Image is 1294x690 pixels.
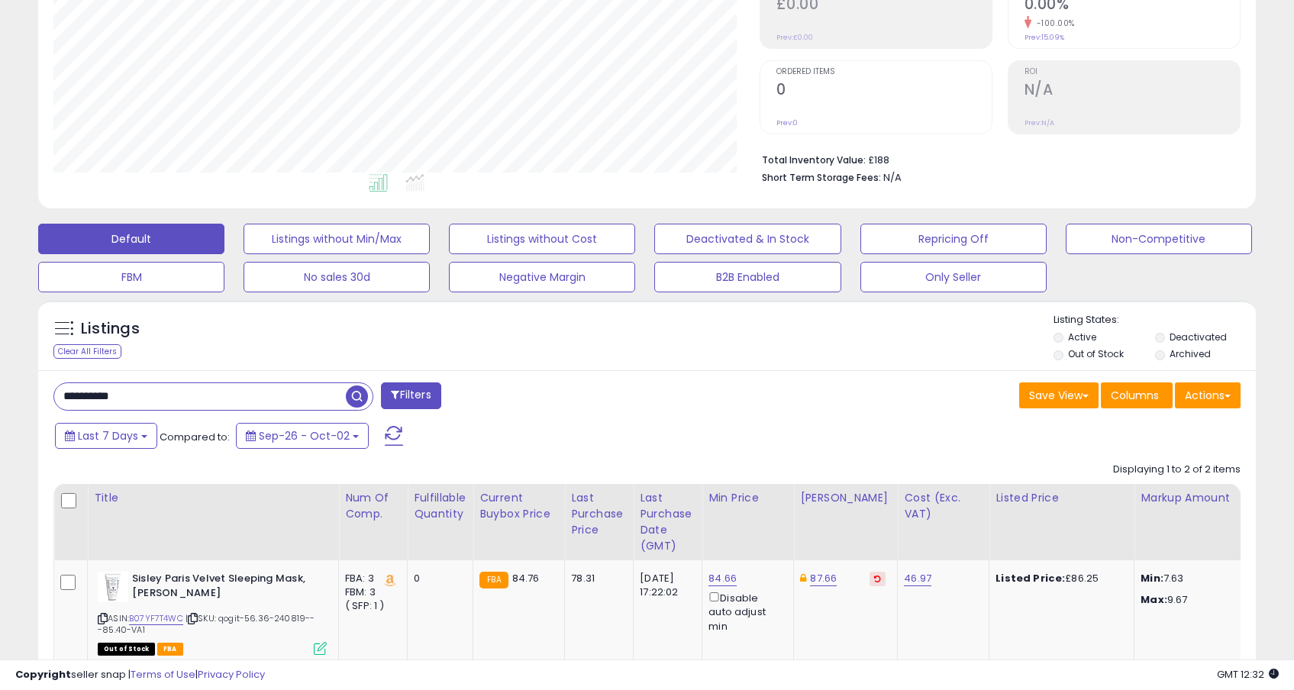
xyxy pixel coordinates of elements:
img: 31DlgpwwSiL._SL40_.jpg [98,572,128,602]
strong: Max: [1141,592,1167,607]
div: 78.31 [571,572,621,585]
a: Privacy Policy [198,667,265,682]
div: FBM: 3 [345,585,395,599]
span: Last 7 Days [78,428,138,443]
a: 84.66 [708,571,737,586]
li: £188 [762,150,1229,168]
label: Active [1068,330,1096,343]
p: 9.67 [1141,593,1267,607]
button: FBM [38,262,224,292]
button: Only Seller [860,262,1047,292]
span: Columns [1111,388,1159,403]
b: Short Term Storage Fees: [762,171,881,184]
button: Last 7 Days [55,423,157,449]
button: Listings without Min/Max [244,224,430,254]
small: Prev: £0.00 [776,33,813,42]
button: Sep-26 - Oct-02 [236,423,369,449]
div: Title [94,490,332,506]
span: Ordered Items [776,68,992,76]
label: Deactivated [1170,330,1227,343]
b: Total Inventory Value: [762,153,866,166]
button: Deactivated & In Stock [654,224,841,254]
b: Listed Price: [996,571,1065,585]
div: [DATE] 17:22:02 [640,572,690,599]
a: Terms of Use [131,667,195,682]
div: Disable auto adjust min [708,589,782,634]
div: Cost (Exc. VAT) [904,490,983,522]
small: Prev: 15.09% [1025,33,1064,42]
button: Actions [1175,382,1241,408]
div: 0 [414,572,461,585]
button: Filters [381,382,440,409]
button: Listings without Cost [449,224,635,254]
span: N/A [883,170,902,185]
div: Fulfillable Quantity [414,490,466,522]
small: Prev: 0 [776,118,798,127]
div: [PERSON_NAME] [800,490,891,506]
div: Current Buybox Price [479,490,558,522]
span: FBA [157,643,183,656]
div: Num of Comp. [345,490,401,522]
button: Negative Margin [449,262,635,292]
b: Sisley Paris Velvet Sleeping Mask, [PERSON_NAME] [132,572,318,604]
div: Markup Amount [1141,490,1273,506]
span: ROI [1025,68,1240,76]
small: -100.00% [1031,18,1075,29]
button: Non-Competitive [1066,224,1252,254]
button: No sales 30d [244,262,430,292]
button: B2B Enabled [654,262,841,292]
strong: Copyright [15,667,71,682]
button: Default [38,224,224,254]
div: Min Price [708,490,787,506]
strong: Min: [1141,571,1163,585]
div: Listed Price [996,490,1128,506]
span: Compared to: [160,430,230,444]
button: Save View [1019,382,1099,408]
a: B07YF7T4WC [129,612,183,625]
label: Archived [1170,347,1211,360]
p: Listing States: [1054,313,1256,327]
span: Sep-26 - Oct-02 [259,428,350,443]
div: Displaying 1 to 2 of 2 items [1113,463,1241,477]
h2: 0 [776,81,992,102]
div: £86.25 [996,572,1122,585]
span: 84.76 [512,571,540,585]
div: ( SFP: 1 ) [345,599,395,613]
button: Repricing Off [860,224,1047,254]
p: 7.63 [1141,572,1267,585]
span: | SKU: qogit-56.36-240819---85.40-VA1 [98,612,315,635]
div: Clear All Filters [53,344,121,359]
div: seller snap | | [15,668,265,682]
a: 87.66 [810,571,837,586]
a: 46.97 [904,571,931,586]
button: Columns [1101,382,1173,408]
div: ASIN: [98,572,327,653]
label: Out of Stock [1068,347,1124,360]
h5: Listings [81,318,140,340]
div: FBA: 3 [345,572,395,585]
small: FBA [479,572,508,588]
div: Last Purchase Date (GMT) [640,490,695,554]
div: Last Purchase Price [571,490,627,538]
span: 2025-10-10 12:32 GMT [1217,667,1279,682]
h2: N/A [1025,81,1240,102]
small: Prev: N/A [1025,118,1054,127]
span: All listings that are currently out of stock and unavailable for purchase on Amazon [98,643,155,656]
